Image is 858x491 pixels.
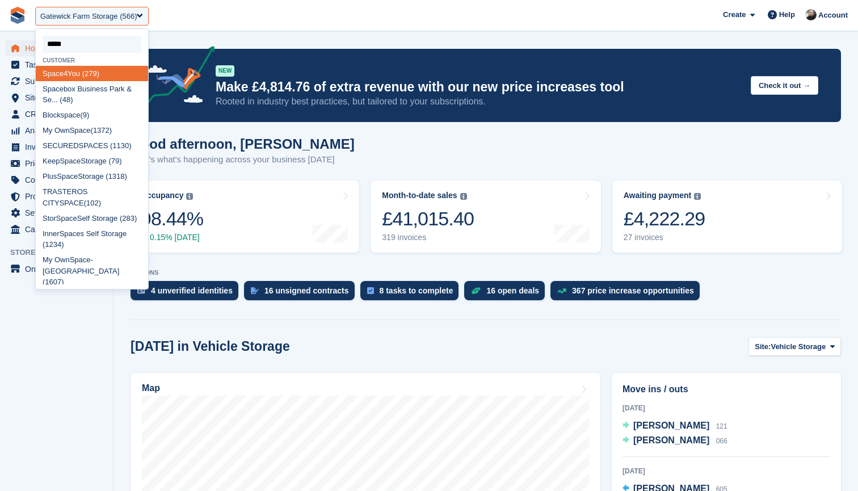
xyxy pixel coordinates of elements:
[60,199,84,207] span: SPACE
[6,156,107,171] a: menu
[25,123,93,139] span: Analytics
[6,261,107,277] a: menu
[43,85,64,93] span: Space
[6,57,107,73] a: menu
[25,172,93,188] span: Coupons
[25,188,93,204] span: Protection
[25,139,93,155] span: Invoices
[751,76,818,95] button: Check it out →
[141,191,183,200] div: Occupancy
[557,288,566,293] img: price_increase_opportunities-93ffe204e8149a01c8c9dc8f82e8f89637d9d84a8eef4429ea346261dce0b2c0.svg
[36,154,148,169] div: Keep Storage (79)
[771,341,826,352] span: Vehicle Storage
[382,233,474,242] div: 319 invoices
[382,191,457,200] div: Month-to-date sales
[624,191,692,200] div: Awaiting payment
[6,123,107,139] a: menu
[6,73,107,89] a: menu
[367,287,374,294] img: task-75834270c22a3079a89374b754ae025e5fb1db73e45f91037f5363f120a921f8.svg
[36,66,148,81] div: 4You (279)
[694,193,701,200] img: icon-info-grey-7440780725fd019a000dd9b08b2336e03edf1995a4989e88bcd33f0948082b44.svg
[25,40,93,56] span: Home
[61,111,81,119] span: space
[131,339,290,354] h2: [DATE] in Vehicle Storage
[70,255,91,264] span: Space
[623,383,830,396] h2: Move ins / outs
[25,73,93,89] span: Subscriptions
[623,466,830,476] div: [DATE]
[25,90,93,106] span: Sites
[186,193,193,200] img: icon-info-grey-7440780725fd019a000dd9b08b2336e03edf1995a4989e88bcd33f0948082b44.svg
[151,286,233,295] div: 4 unverified identities
[6,172,107,188] a: menu
[142,383,160,393] h2: Map
[129,181,359,253] a: Occupancy 98.44% 0.15% [DATE]
[216,95,742,108] p: Rooted in industry best practices, but tailored to your subscriptions.
[36,123,148,139] div: My Own (1372)
[818,10,848,21] span: Account
[70,126,91,135] span: Space
[612,181,842,253] a: Awaiting payment £4,222.29 27 invoices
[6,139,107,155] a: menu
[36,226,148,253] div: Inner s Self Storage (1234)
[464,281,550,306] a: 16 open deals
[633,421,709,430] span: [PERSON_NAME]
[371,181,600,253] a: Month-to-date sales £41,015.40 319 invoices
[36,253,148,290] div: My Own - [GEOGRAPHIC_DATA] (1607)
[25,57,93,73] span: Tasks
[486,286,539,295] div: 16 open deals
[60,229,81,238] span: Space
[57,172,78,181] span: Space
[755,341,771,352] span: Site:
[623,419,727,434] a: [PERSON_NAME] 121
[624,233,705,242] div: 27 invoices
[60,157,81,165] span: Space
[36,184,148,211] div: TRASTEROS CITY (102)
[264,286,349,295] div: 16 unsigned contracts
[36,139,148,154] div: SECURED S (1130)
[805,9,817,20] img: Tom Huddleston
[380,286,453,295] div: 8 tasks to complete
[36,57,148,64] div: Customer
[716,422,727,430] span: 121
[36,169,148,184] div: Plus Storage (1318)
[6,205,107,221] a: menu
[251,287,259,294] img: contract_signature_icon-13c848040528278c33f63329250d36e43548de30e8caae1d1a13099fd9432cc5.svg
[40,11,137,22] div: Gatewick Farm Storage (566)
[633,435,709,445] span: [PERSON_NAME]
[623,434,727,448] a: [PERSON_NAME] 066
[6,221,107,237] a: menu
[25,261,93,277] span: Online Store
[6,40,107,56] a: menu
[56,214,77,223] span: Space
[9,7,26,24] img: stora-icon-8386f47178a22dfd0bd8f6a31ec36ba5ce8667c1dd55bd0f319d3a0aa187defe.svg
[10,247,113,258] span: Storefront
[572,286,694,295] div: 367 price increase opportunities
[216,79,742,95] p: Make £4,814.76 of extra revenue with our new price increases tool
[131,269,841,276] p: ACTIONS
[79,141,103,150] span: SPACE
[136,46,215,111] img: price-adjustments-announcement-icon-8257ccfd72463d97f412b2fc003d46551f7dbcb40ab6d574587a9cd5c0d94...
[141,207,203,230] div: 98.44%
[25,221,93,237] span: Capital
[471,287,481,295] img: deal-1b604bf984904fb50ccaf53a9ad4b4a5d6e5aea283cecdc64d6e3604feb123c2.svg
[723,9,746,20] span: Create
[460,193,467,200] img: icon-info-grey-7440780725fd019a000dd9b08b2336e03edf1995a4989e88bcd33f0948082b44.svg
[25,205,93,221] span: Settings
[137,287,145,294] img: verify_identity-adf6edd0f0f0b5bbfe63781bf79b02c33cf7c696d77639b501bdc392416b5a36.svg
[6,106,107,122] a: menu
[36,211,148,226] div: Stor Self Storage (283)
[6,188,107,204] a: menu
[131,281,244,306] a: 4 unverified identities
[624,207,705,230] div: £4,222.29
[716,437,727,445] span: 066
[36,81,148,108] div: box Business Park & Se... (48)
[25,106,93,122] span: CRM
[43,69,64,78] span: Space
[131,153,355,166] p: Here's what's happening across your business [DATE]
[623,403,830,413] div: [DATE]
[36,108,148,123] div: Block (9)
[244,281,360,306] a: 16 unsigned contracts
[779,9,795,20] span: Help
[141,233,203,242] div: 0.15% [DATE]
